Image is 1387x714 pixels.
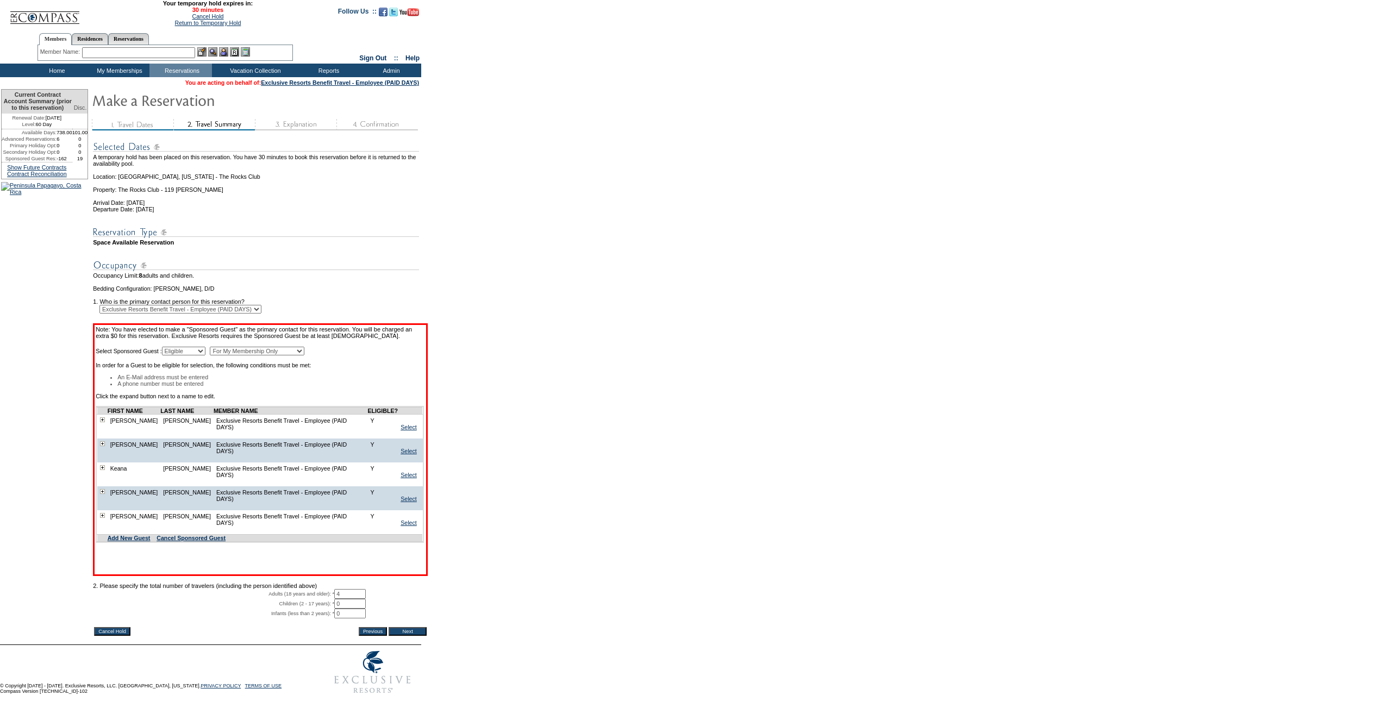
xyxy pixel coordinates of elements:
td: Note: You have elected to make a "Sponsored Guest" as the primary contact for this reservation. Y... [96,326,425,346]
li: A phone number must be entered [117,380,424,387]
td: Property: The Rocks Club - 119 [PERSON_NAME] [93,180,428,193]
td: [PERSON_NAME] [160,510,214,529]
td: Space Available Reservation [93,239,428,246]
img: step4_state1.gif [336,119,418,130]
td: Y [367,439,398,457]
td: [PERSON_NAME] [108,510,161,529]
a: Return to Temporary Hold [175,20,241,26]
li: An E-Mail address must be entered [117,374,424,380]
td: Vacation Collection [212,64,296,77]
img: step3_state1.gif [255,119,336,130]
img: step2_state2.gif [173,119,255,130]
td: [PERSON_NAME] [160,486,214,505]
a: Reservations [108,33,149,45]
td: 6 [57,136,72,142]
td: MEMBER NAME [214,407,368,414]
td: Departure Date: [DATE] [93,206,428,212]
td: Exclusive Resorts Benefit Travel - Employee (PAID DAYS) [214,414,368,433]
a: Sign Out [359,54,386,62]
td: 738.00 [57,129,72,136]
td: [PERSON_NAME] [160,439,214,457]
td: Available Days: [2,129,57,136]
td: 2. Please specify the total number of travelers (including the person identified above) [93,583,428,589]
td: Children (2 - 17 years): * [93,599,334,609]
a: Select [401,448,417,454]
a: PRIVACY POLICY [201,683,241,688]
td: Reservations [149,64,212,77]
td: 0 [57,142,72,149]
td: Bedding Configuration: [PERSON_NAME], D/D [93,285,428,292]
td: A temporary hold has been placed on this reservation. You have 30 minutes to book this reservatio... [93,154,428,167]
input: Previous [359,627,387,636]
a: Cancel Hold [192,13,223,20]
input: Next [389,627,427,636]
td: Infants (less than 2 years): * [93,609,334,618]
td: 101.00 [72,129,88,136]
a: Help [405,54,420,62]
td: Secondary Holiday Opt: [2,149,57,155]
td: 0 [72,142,88,149]
td: Exclusive Resorts Benefit Travel - Employee (PAID DAYS) [214,510,368,529]
td: Keana [108,462,161,481]
a: Select [401,496,417,502]
a: Subscribe to our YouTube Channel [399,11,419,17]
img: plus.gif [100,465,105,470]
td: Follow Us :: [338,7,377,20]
a: Follow us on Twitter [389,11,398,17]
img: Peninsula Papagayo, Costa Rica [1,182,88,195]
img: Subscribe to our YouTube Channel [399,8,419,16]
a: Members [39,33,72,45]
img: plus.gif [100,513,105,518]
td: My Memberships [87,64,149,77]
td: 60 Day [2,121,72,129]
td: Current Contract Account Summary (prior to this reservation) [2,90,72,114]
img: subTtlResType.gif [93,226,419,239]
a: Residences [72,33,108,45]
span: Renewal Date: [13,115,46,121]
img: Become our fan on Facebook [379,8,388,16]
td: 0 [57,149,72,155]
td: 1. Who is the primary contact person for this reservation? [93,292,428,305]
a: Exclusive Resorts Benefit Travel - Employee (PAID DAYS) [261,79,419,86]
span: Level: [22,121,36,128]
td: Y [367,510,398,529]
a: Select [401,519,417,526]
img: subTtlSelectedDates.gif [93,140,419,154]
td: Y [367,414,398,433]
img: b_edit.gif [197,47,207,57]
a: Contract Reconciliation [7,171,67,177]
td: ELIGIBLE? [367,407,398,414]
a: Add New Guest [108,535,151,541]
td: Exclusive Resorts Benefit Travel - Employee (PAID DAYS) [214,439,368,457]
a: Select [401,424,417,430]
a: TERMS OF USE [245,683,282,688]
td: Home [24,64,87,77]
img: plus.gif [100,441,105,446]
td: Select Sponsored Guest : In order for a Guest to be eligible for selection, the following conditi... [96,347,424,573]
td: Location: [GEOGRAPHIC_DATA], [US_STATE] - The Rocks Club [93,167,428,180]
span: You are acting on behalf of: [185,79,419,86]
td: Sponsored Guest Res: [2,155,57,162]
input: Cancel Hold [94,627,130,636]
span: Disc. [74,104,87,111]
a: Become our fan on Facebook [379,11,388,17]
img: b_calculator.gif [241,47,250,57]
td: [PERSON_NAME] [160,462,214,481]
img: View [208,47,217,57]
img: step1_state3.gif [92,119,173,130]
td: Y [367,462,398,481]
td: LAST NAME [160,407,214,414]
td: [PERSON_NAME] [160,414,214,433]
td: Arrival Date: [DATE] [93,193,428,206]
img: Exclusive Resorts [324,645,421,699]
a: Cancel Sponsored Guest [157,535,226,541]
td: Advanced Reservations: [2,136,57,142]
td: [PERSON_NAME] [108,414,161,433]
td: Reports [296,64,359,77]
td: Primary Holiday Opt: [2,142,57,149]
td: Exclusive Resorts Benefit Travel - Employee (PAID DAYS) [214,462,368,481]
td: -162 [57,155,72,162]
img: Make Reservation [92,89,309,111]
td: [PERSON_NAME] [108,486,161,505]
td: Occupancy Limit: adults and children. [93,272,428,279]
